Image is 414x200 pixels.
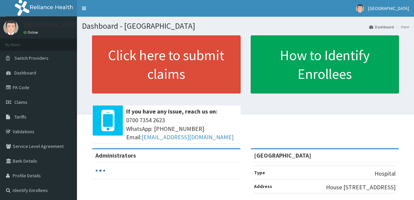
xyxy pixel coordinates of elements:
b: If you have any issue, reach us on: [126,108,218,115]
svg: audio-loading [95,166,105,176]
span: [GEOGRAPHIC_DATA] [368,5,409,11]
img: User Image [356,4,364,13]
img: User Image [3,20,18,35]
a: [EMAIL_ADDRESS][DOMAIN_NAME] [142,133,234,141]
span: Switch Providers [14,55,49,61]
b: Administrators [95,152,136,159]
a: Dashboard [369,24,394,30]
a: Online [23,30,39,35]
span: Claims [14,99,27,105]
a: How to Identify Enrollees [251,35,399,93]
span: Tariffs [14,114,26,120]
span: Dashboard [14,70,36,76]
li: Here [395,24,409,30]
h1: Dashboard - [GEOGRAPHIC_DATA] [82,22,409,30]
p: Hospital [375,169,396,178]
strong: [GEOGRAPHIC_DATA] [254,152,311,159]
a: Click here to submit claims [92,35,241,93]
b: Type [254,170,265,176]
span: 0700 7354 2623 WhatsApp: [PHONE_NUMBER] Email: [126,116,237,142]
p: House [STREET_ADDRESS] [326,183,396,192]
p: [GEOGRAPHIC_DATA] [23,22,79,28]
b: Address [254,183,272,189]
